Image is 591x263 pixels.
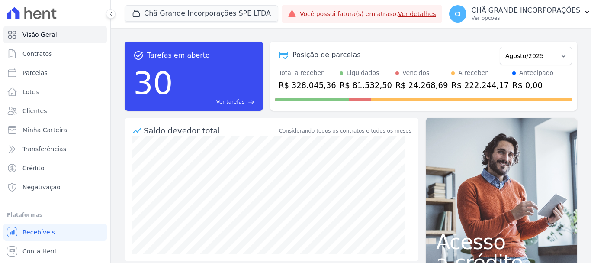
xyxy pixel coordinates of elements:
div: R$ 0,00 [512,79,553,91]
span: east [248,99,254,105]
a: Parcelas [3,64,107,81]
div: Considerando todos os contratos e todos os meses [279,127,411,135]
a: Negativação [3,179,107,196]
a: Clientes [3,102,107,120]
div: Posição de parcelas [292,50,361,60]
span: Visão Geral [22,30,57,39]
span: Recebíveis [22,228,55,237]
button: Chã Grande Incorporações SPE LTDA [125,5,278,22]
a: Transferências [3,140,107,158]
div: Plataformas [7,210,103,220]
div: R$ 222.244,17 [451,79,509,91]
span: Crédito [22,164,45,172]
div: Liquidados [347,68,379,78]
div: Total a receber [279,68,336,78]
span: Tarefas em aberto [147,50,210,61]
span: Transferências [22,145,66,153]
div: R$ 24.268,69 [395,79,448,91]
a: Ver tarefas east [177,98,254,106]
span: Negativação [22,183,61,192]
span: Conta Hent [22,247,57,256]
a: Crédito [3,159,107,177]
span: Clientes [22,107,47,115]
a: Contratos [3,45,107,62]
div: 30 [133,61,173,106]
div: Saldo devedor total [144,125,277,136]
span: Acesso [436,231,567,252]
p: CHÃ GRANDE INCORPORAÇÕES [472,6,581,15]
span: Parcelas [22,68,48,77]
span: Você possui fatura(s) em atraso. [300,10,436,19]
span: Contratos [22,49,52,58]
a: Ver detalhes [398,10,436,17]
span: task_alt [133,50,144,61]
div: Vencidos [402,68,429,78]
a: Visão Geral [3,26,107,43]
div: R$ 81.532,50 [340,79,392,91]
p: Ver opções [472,15,581,22]
div: A receber [458,68,488,78]
div: R$ 328.045,36 [279,79,336,91]
span: Minha Carteira [22,126,67,134]
a: Minha Carteira [3,121,107,139]
span: CI [455,11,461,17]
span: Ver tarefas [216,98,244,106]
a: Conta Hent [3,243,107,260]
div: Antecipado [519,68,553,78]
a: Lotes [3,83,107,101]
span: Lotes [22,88,39,96]
a: Recebíveis [3,224,107,241]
